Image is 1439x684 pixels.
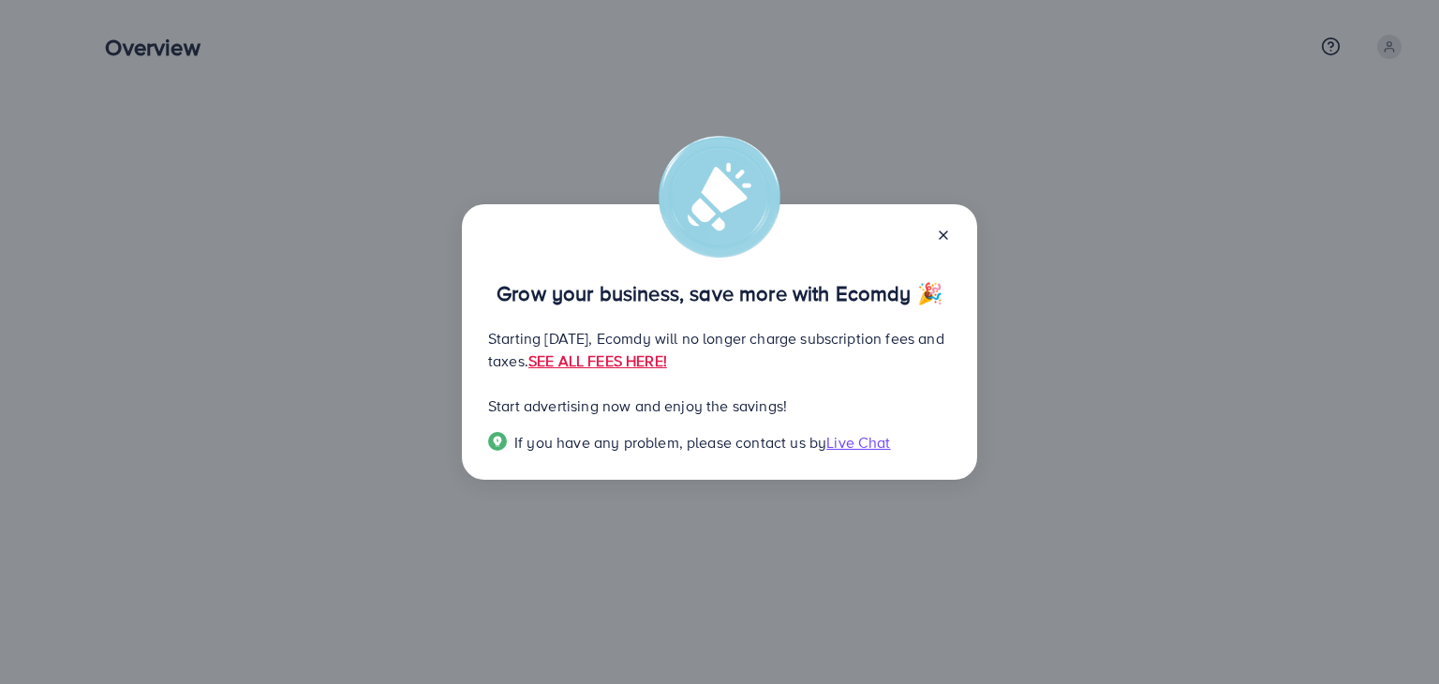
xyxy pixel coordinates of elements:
[528,350,667,371] a: SEE ALL FEES HERE!
[488,394,951,417] p: Start advertising now and enjoy the savings!
[659,136,780,258] img: alert
[514,432,826,453] span: If you have any problem, please contact us by
[488,432,507,451] img: Popup guide
[488,327,951,372] p: Starting [DATE], Ecomdy will no longer charge subscription fees and taxes.
[826,432,890,453] span: Live Chat
[488,282,951,305] p: Grow your business, save more with Ecomdy 🎉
